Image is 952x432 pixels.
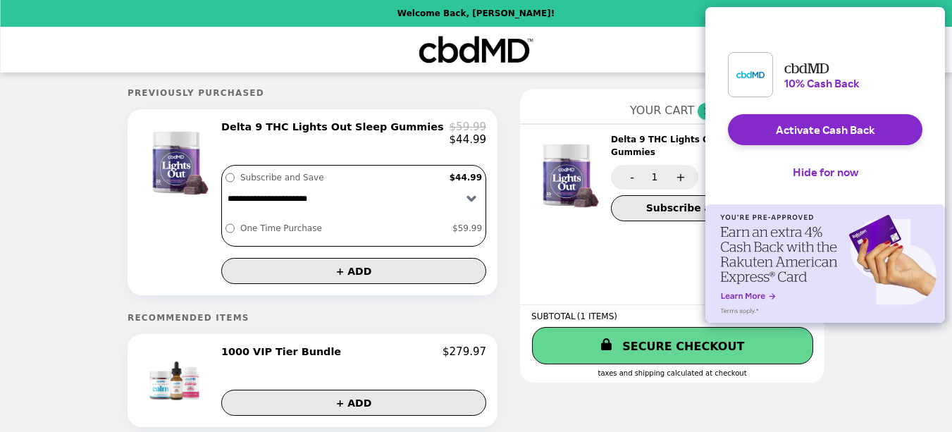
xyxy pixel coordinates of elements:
[221,345,347,358] h2: 1000 VIP Tier Bundle
[237,220,449,237] label: One Time Purchase
[527,133,610,212] img: Delta 9 THC Lights Out Sleep Gummies
[443,345,486,358] p: $279.97
[532,327,813,364] a: SECURE CHECKOUT
[531,311,577,321] span: SUBTOTAL
[221,390,486,416] button: + ADD
[611,195,817,221] button: Subscribe and Save 25%
[698,103,715,120] span: 1
[446,169,486,186] label: $44.99
[450,133,487,146] p: $44.99
[449,220,486,237] label: $59.99
[531,369,813,377] div: Taxes and Shipping calculated at checkout
[128,88,497,98] h5: Previously Purchased
[611,165,650,190] button: -
[630,104,694,117] span: YOUR CART
[137,121,219,199] img: Delta 9 THC Lights Out Sleep Gummies
[611,133,779,159] h2: Delta 9 THC Lights Out Sleep Gummies
[418,35,534,64] img: Brand Logo
[660,165,698,190] button: +
[139,345,217,416] img: 1000 VIP Tier Bundle
[652,171,658,183] span: 1
[237,169,446,186] label: Subscribe and Save
[397,8,555,18] p: Welcome Back, [PERSON_NAME]!
[450,121,487,133] p: $59.99
[221,258,486,284] button: + ADD
[222,186,486,211] select: Select a subscription option
[128,313,497,323] h5: Recommended Items
[577,311,617,321] span: ( 1 ITEMS )
[221,121,450,133] h2: Delta 9 THC Lights Out Sleep Gummies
